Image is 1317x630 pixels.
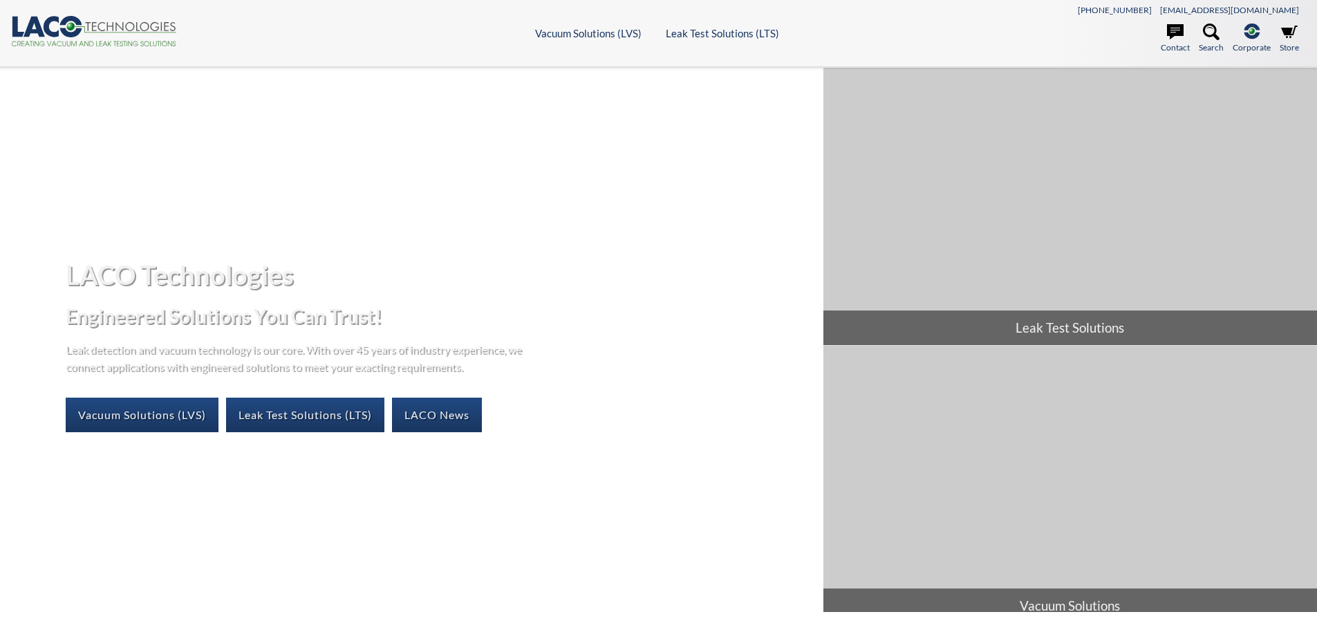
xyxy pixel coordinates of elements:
[226,398,384,432] a: Leak Test Solutions (LTS)
[535,27,642,39] a: Vacuum Solutions (LVS)
[1233,41,1271,54] span: Corporate
[66,304,812,329] h2: Engineered Solutions You Can Trust!
[1280,24,1299,54] a: Store
[823,311,1317,345] span: Leak Test Solutions
[66,398,218,432] a: Vacuum Solutions (LVS)
[66,340,529,376] p: Leak detection and vacuum technology is our core. With over 45 years of industry experience, we c...
[1160,5,1299,15] a: [EMAIL_ADDRESS][DOMAIN_NAME]
[666,27,779,39] a: Leak Test Solutions (LTS)
[1161,24,1190,54] a: Contact
[823,346,1317,623] a: Vacuum Solutions
[1078,5,1152,15] a: [PHONE_NUMBER]
[392,398,482,432] a: LACO News
[823,68,1317,345] a: Leak Test Solutions
[66,258,812,292] h1: LACO Technologies
[823,589,1317,623] span: Vacuum Solutions
[1199,24,1224,54] a: Search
